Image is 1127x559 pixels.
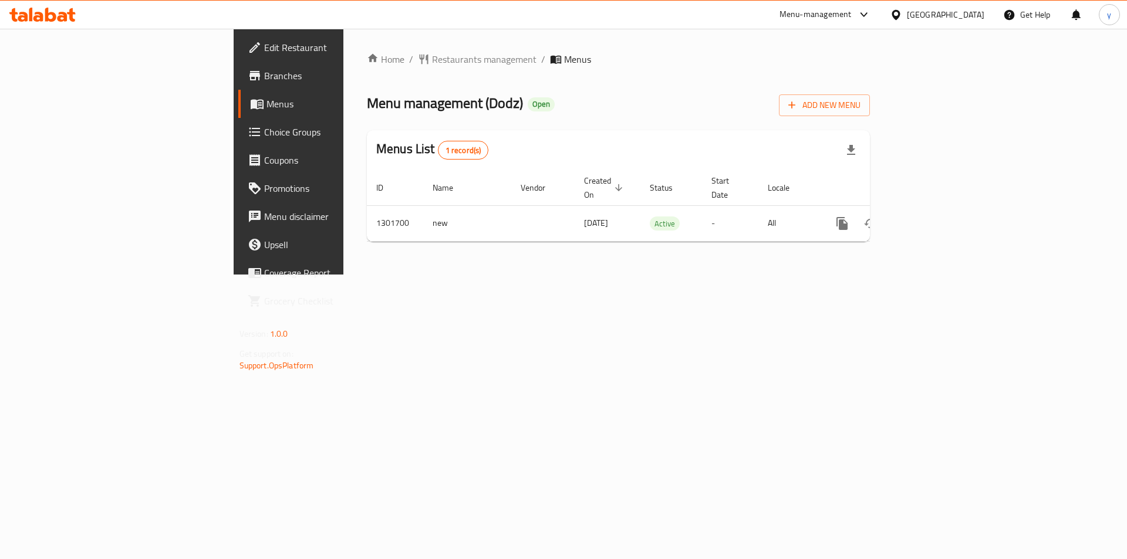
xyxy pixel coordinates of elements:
[238,118,422,146] a: Choice Groups
[907,8,984,21] div: [GEOGRAPHIC_DATA]
[264,69,413,83] span: Branches
[423,205,511,241] td: new
[780,8,852,22] div: Menu-management
[584,215,608,231] span: [DATE]
[239,346,293,361] span: Get support on:
[238,33,422,62] a: Edit Restaurant
[238,287,422,315] a: Grocery Checklist
[1107,8,1111,21] span: y
[438,145,488,156] span: 1 record(s)
[433,181,468,195] span: Name
[376,181,399,195] span: ID
[264,181,413,195] span: Promotions
[528,99,555,109] span: Open
[238,231,422,259] a: Upsell
[238,62,422,90] a: Branches
[528,97,555,111] div: Open
[418,52,536,66] a: Restaurants management
[264,266,413,280] span: Coverage Report
[238,90,422,118] a: Menus
[828,209,856,238] button: more
[432,52,536,66] span: Restaurants management
[238,174,422,202] a: Promotions
[856,209,885,238] button: Change Status
[788,98,861,113] span: Add New Menu
[584,174,626,202] span: Created On
[239,326,268,341] span: Version:
[238,259,422,287] a: Coverage Report
[837,136,865,164] div: Export file
[376,140,488,160] h2: Menus List
[264,125,413,139] span: Choice Groups
[270,326,288,341] span: 1.0.0
[650,181,688,195] span: Status
[541,52,545,66] li: /
[564,52,591,66] span: Menus
[768,181,805,195] span: Locale
[438,141,489,160] div: Total records count
[758,205,819,241] td: All
[264,40,413,55] span: Edit Restaurant
[264,153,413,167] span: Coupons
[779,94,870,116] button: Add New Menu
[711,174,744,202] span: Start Date
[650,217,680,231] span: Active
[264,209,413,223] span: Menu disclaimer
[367,52,870,66] nav: breadcrumb
[238,146,422,174] a: Coupons
[521,181,561,195] span: Vendor
[239,358,314,373] a: Support.OpsPlatform
[819,170,950,206] th: Actions
[264,238,413,252] span: Upsell
[264,294,413,308] span: Grocery Checklist
[367,170,950,242] table: enhanced table
[266,97,413,111] span: Menus
[702,205,758,241] td: -
[238,202,422,231] a: Menu disclaimer
[367,90,523,116] span: Menu management ( Dodz )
